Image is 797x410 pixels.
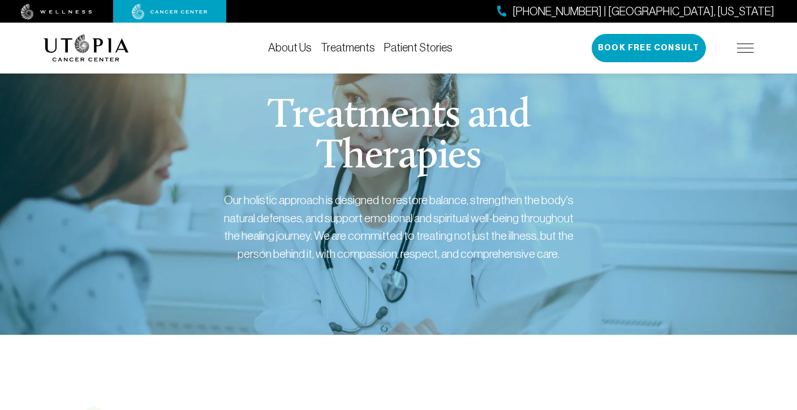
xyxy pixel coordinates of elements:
[132,4,208,20] img: cancer center
[592,34,706,62] button: Book Free Consult
[268,41,312,54] a: About Us
[223,191,574,262] div: Our holistic approach is designed to restore balance, strengthen the body's natural defenses, and...
[44,34,129,62] img: logo
[21,4,92,20] img: wellness
[321,41,375,54] a: Treatments
[737,44,754,53] img: icon-hamburger
[182,96,615,178] h1: Treatments and Therapies
[497,3,774,20] a: [PHONE_NUMBER] | [GEOGRAPHIC_DATA], [US_STATE]
[512,3,774,20] span: [PHONE_NUMBER] | [GEOGRAPHIC_DATA], [US_STATE]
[384,41,453,54] a: Patient Stories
